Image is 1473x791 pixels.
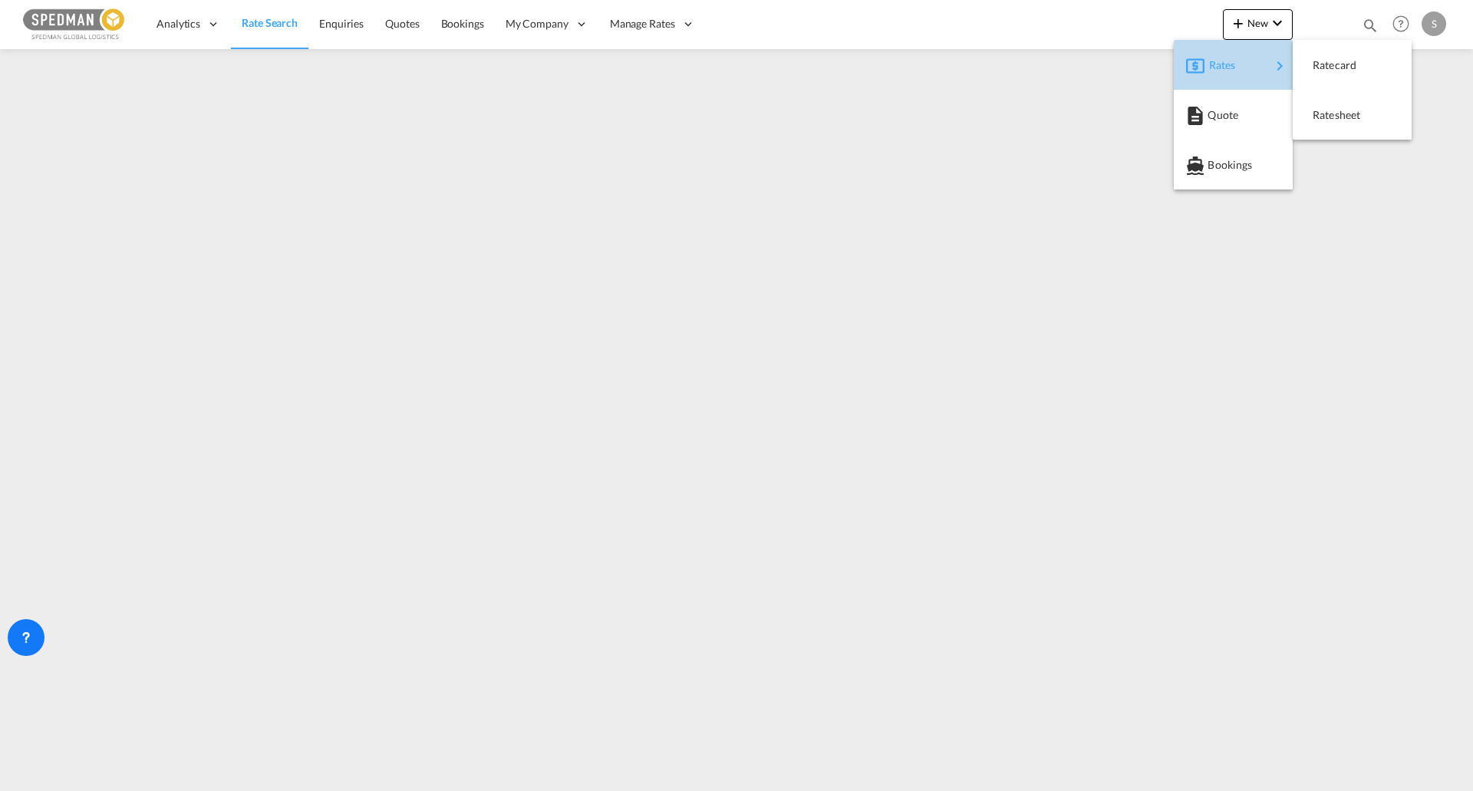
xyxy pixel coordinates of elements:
[1186,146,1280,184] div: Bookings
[1174,90,1293,140] button: Quote
[1186,96,1280,134] div: Quote
[1174,140,1293,190] button: Bookings
[1209,50,1227,81] span: Rates
[1270,57,1289,75] md-icon: icon-chevron-right
[1208,150,1224,180] span: Bookings
[1208,100,1224,130] span: Quote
